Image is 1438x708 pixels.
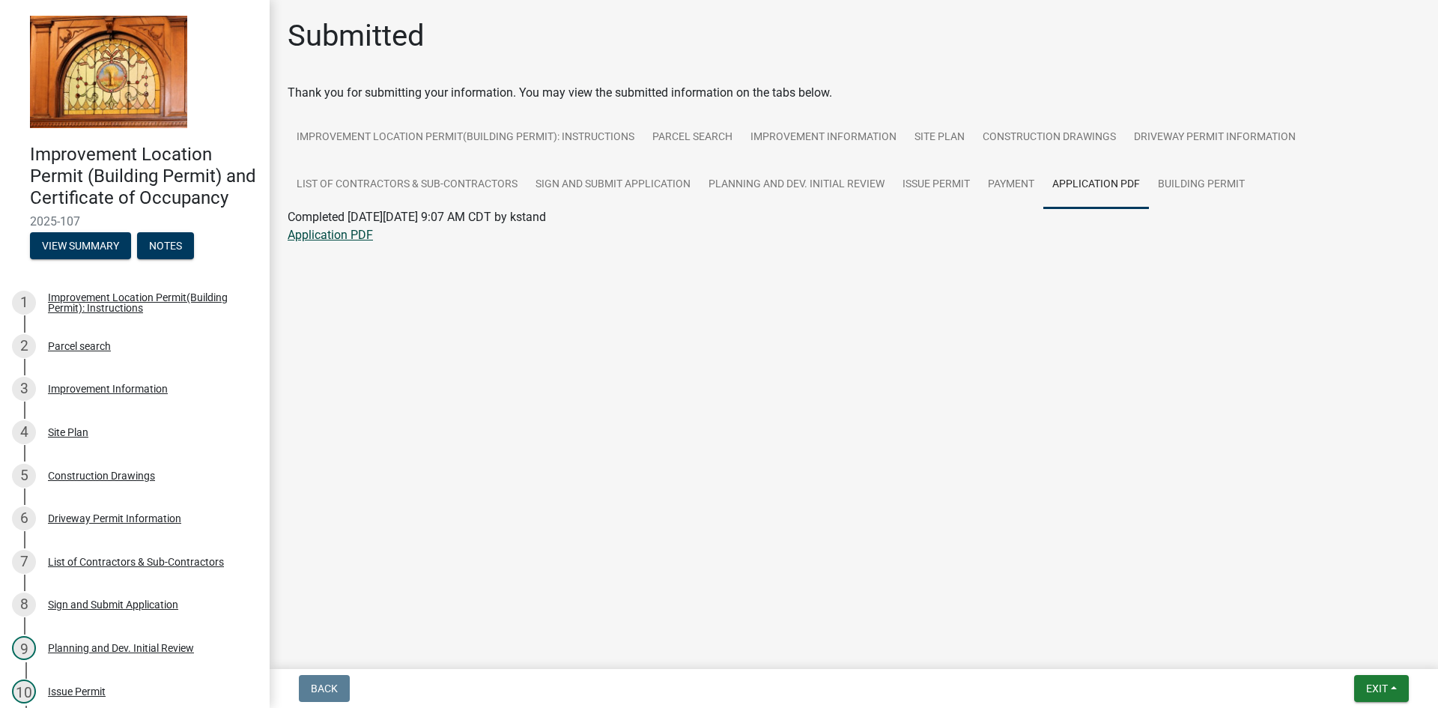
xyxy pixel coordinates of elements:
div: Sign and Submit Application [48,599,178,610]
div: Thank you for submitting your information. You may view the submitted information on the tabs below. [288,84,1420,102]
div: Improvement Information [48,384,168,394]
img: Jasper County, Indiana [30,16,187,128]
div: Driveway Permit Information [48,513,181,524]
div: 5 [12,464,36,488]
a: Site Plan [905,114,974,162]
div: 2 [12,334,36,358]
h4: Improvement Location Permit (Building Permit) and Certificate of Occupancy [30,144,258,208]
a: Application PDF [288,228,373,242]
a: Parcel search [643,114,741,162]
div: Construction Drawings [48,471,155,481]
div: Parcel search [48,341,111,351]
button: Back [299,675,350,702]
a: Building Permit [1149,161,1254,209]
a: Construction Drawings [974,114,1125,162]
div: 8 [12,593,36,617]
a: Sign and Submit Application [527,161,700,209]
a: Driveway Permit Information [1125,114,1305,162]
a: Payment [979,161,1043,209]
wm-modal-confirm: Summary [30,241,131,253]
a: Improvement Information [741,114,905,162]
div: 1 [12,291,36,315]
wm-modal-confirm: Notes [137,241,194,253]
div: Improvement Location Permit(Building Permit): Instructions [48,292,246,313]
a: List of Contractors & Sub-Contractors [288,161,527,209]
span: Completed [DATE][DATE] 9:07 AM CDT by kstand [288,210,546,224]
div: 9 [12,636,36,660]
a: Planning and Dev. Initial Review [700,161,894,209]
a: Issue Permit [894,161,979,209]
span: Back [311,683,338,695]
div: 6 [12,506,36,530]
button: Exit [1354,675,1409,702]
div: List of Contractors & Sub-Contractors [48,557,224,567]
div: Planning and Dev. Initial Review [48,643,194,653]
button: Notes [137,232,194,259]
div: 4 [12,420,36,444]
a: Improvement Location Permit(Building Permit): Instructions [288,114,643,162]
span: 2025-107 [30,214,240,229]
div: 3 [12,377,36,401]
div: 10 [12,680,36,704]
div: Site Plan [48,427,88,438]
h1: Submitted [288,18,425,54]
div: 7 [12,550,36,574]
div: Issue Permit [48,686,106,697]
button: View Summary [30,232,131,259]
span: Exit [1366,683,1388,695]
a: Application PDF [1043,161,1149,209]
